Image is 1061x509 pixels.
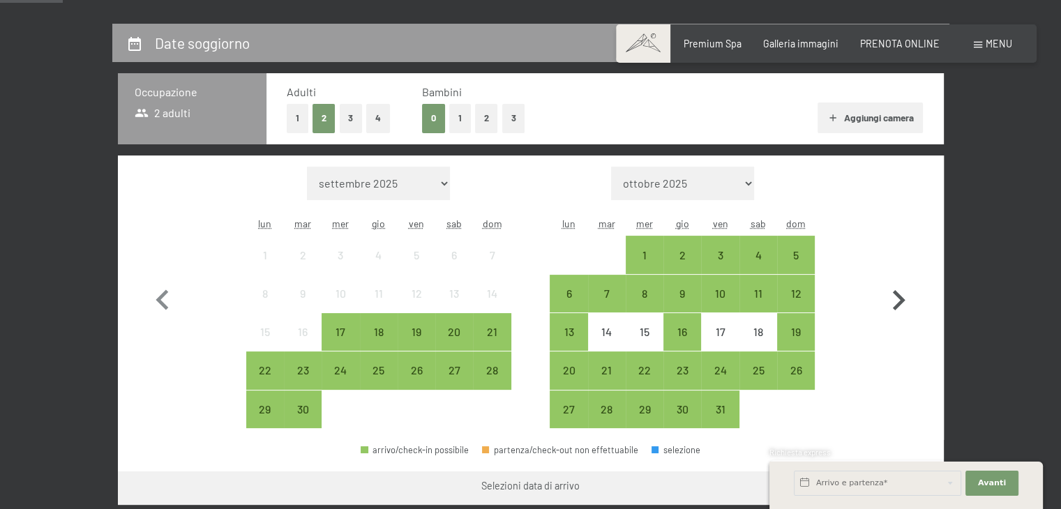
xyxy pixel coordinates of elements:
div: partenza/check-out non effettuabile [482,446,638,455]
div: Sat Sep 27 2025 [435,351,473,389]
div: 10 [702,288,737,323]
div: 13 [551,326,586,361]
abbr: giovedì [676,218,689,229]
div: arrivo/check-in possibile [777,275,815,312]
button: 2 [313,104,336,132]
a: Galleria immagini [763,38,838,50]
div: 22 [627,365,662,400]
div: 19 [778,326,813,361]
div: arrivo/check-in non effettuabile [246,236,284,273]
div: Fri Oct 17 2025 [701,313,739,351]
div: arrivo/check-in non effettuabile [739,313,777,351]
div: Mon Sep 08 2025 [246,275,284,312]
div: arrivo/check-in possibile [284,390,322,428]
div: Wed Sep 17 2025 [322,313,359,351]
div: Mon Sep 15 2025 [246,313,284,351]
div: Fri Oct 24 2025 [701,351,739,389]
abbr: lunedì [562,218,575,229]
span: 2 adulti [135,105,191,121]
div: arrivo/check-in possibile [435,351,473,389]
abbr: mercoledì [636,218,653,229]
div: 4 [361,250,396,284]
div: 12 [399,288,434,323]
div: Fri Sep 19 2025 [398,313,435,351]
abbr: venerdì [409,218,424,229]
div: arrivo/check-in possibile [701,351,739,389]
div: 12 [778,288,813,323]
div: arrivo/check-in non effettuabile [435,236,473,273]
div: 20 [437,326,472,361]
div: arrivo/check-in possibile [246,351,284,389]
div: Sun Oct 12 2025 [777,275,815,312]
div: arrivo/check-in possibile [360,313,398,351]
div: arrivo/check-in possibile [739,236,777,273]
div: arrivo/check-in possibile [663,351,701,389]
div: arrivo/check-in non effettuabile [473,275,511,312]
div: Tue Sep 30 2025 [284,390,322,428]
div: arrivo/check-in possibile [663,236,701,273]
div: 1 [627,250,662,284]
div: arrivo/check-in possibile [739,275,777,312]
abbr: martedì [294,218,311,229]
div: 25 [741,365,776,400]
a: PRENOTA ONLINE [860,38,940,50]
div: arrivo/check-in non effettuabile [284,275,322,312]
div: 8 [248,288,283,323]
div: 9 [665,288,700,323]
div: Tue Sep 16 2025 [284,313,322,351]
div: Wed Oct 22 2025 [626,351,663,389]
div: 9 [285,288,320,323]
span: Bambini [422,85,462,98]
abbr: giovedì [372,218,385,229]
div: 17 [702,326,737,361]
div: Thu Oct 09 2025 [663,275,701,312]
div: arrivo/check-in non effettuabile [435,275,473,312]
div: selezione [652,446,700,455]
div: arrivo/check-in possibile [550,390,587,428]
div: Wed Oct 29 2025 [626,390,663,428]
div: 4 [741,250,776,284]
div: 28 [589,404,624,439]
div: arrivo/check-in non effettuabile [246,313,284,351]
div: arrivo/check-in non effettuabile [360,275,398,312]
button: 3 [502,104,525,132]
a: Premium Spa [684,38,742,50]
div: Sat Sep 13 2025 [435,275,473,312]
div: arrivo/check-in non effettuabile [322,275,359,312]
div: 22 [248,365,283,400]
abbr: venerdì [713,218,728,229]
div: 14 [589,326,624,361]
div: 11 [741,288,776,323]
div: arrivo/check-in possibile [777,351,815,389]
abbr: sabato [446,218,462,229]
div: Thu Oct 30 2025 [663,390,701,428]
div: 28 [474,365,509,400]
div: Sat Sep 20 2025 [435,313,473,351]
div: Thu Sep 04 2025 [360,236,398,273]
div: arrivo/check-in non effettuabile [360,236,398,273]
div: 29 [248,404,283,439]
div: arrivo/check-in possibile [663,313,701,351]
div: 7 [474,250,509,284]
div: 5 [399,250,434,284]
button: 4 [366,104,390,132]
div: Fri Oct 03 2025 [701,236,739,273]
button: Mese successivo [878,167,919,429]
div: arrivo/check-in non effettuabile [473,236,511,273]
div: Sun Sep 14 2025 [473,275,511,312]
div: 27 [437,365,472,400]
button: Mese precedente [142,167,183,429]
div: Sun Sep 28 2025 [473,351,511,389]
div: Fri Sep 05 2025 [398,236,435,273]
div: 5 [778,250,813,284]
abbr: domenica [483,218,502,229]
div: arrivo/check-in non effettuabile [246,275,284,312]
div: 31 [702,404,737,439]
div: 15 [248,326,283,361]
div: Wed Sep 03 2025 [322,236,359,273]
div: arrivo/check-in possibile [777,313,815,351]
div: Thu Oct 16 2025 [663,313,701,351]
div: arrivo/check-in possibile [361,446,469,455]
div: Sun Oct 05 2025 [777,236,815,273]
